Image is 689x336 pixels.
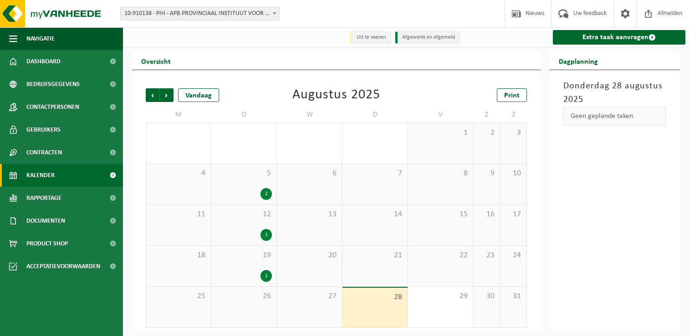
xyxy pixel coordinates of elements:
[146,88,159,102] span: Vorige
[350,31,391,44] li: Uit te voeren
[151,209,206,219] span: 11
[474,107,500,123] td: Z
[478,209,495,219] span: 16
[26,255,100,278] span: Acceptatievoorwaarden
[505,250,522,260] span: 24
[342,107,408,123] td: D
[281,209,337,219] span: 13
[26,187,61,209] span: Rapportage
[281,291,337,301] span: 27
[277,107,342,123] td: W
[281,250,337,260] span: 20
[478,250,495,260] span: 23
[347,292,403,302] span: 28
[260,229,272,241] div: 1
[260,270,272,282] div: 1
[216,250,272,260] span: 19
[505,168,522,178] span: 10
[347,168,403,178] span: 7
[281,168,337,178] span: 6
[478,168,495,178] span: 9
[550,52,607,70] h2: Dagplanning
[151,168,206,178] span: 4
[413,209,469,219] span: 15
[260,188,272,200] div: 2
[151,250,206,260] span: 18
[120,7,280,20] span: 10-910138 - PIH - APB PROVINCIAAL INSTITUUT VOOR HYGIENE - ANTWERPEN
[292,88,380,102] div: Augustus 2025
[160,88,174,102] span: Volgende
[26,209,65,232] span: Documenten
[504,92,520,99] span: Print
[216,291,272,301] span: 26
[395,31,460,44] li: Afgewerkt en afgemeld
[26,73,80,96] span: Bedrijfsgegevens
[26,118,61,141] span: Gebruikers
[26,27,55,50] span: Navigatie
[146,107,211,123] td: M
[347,209,403,219] span: 14
[26,96,79,118] span: Contactpersonen
[26,141,62,164] span: Contracten
[563,79,666,107] h3: Donderdag 28 augustus 2025
[478,291,495,301] span: 30
[505,291,522,301] span: 31
[505,209,522,219] span: 17
[211,107,277,123] td: D
[216,209,272,219] span: 12
[505,128,522,138] span: 3
[151,291,206,301] span: 25
[563,107,666,126] div: Geen geplande taken
[497,88,527,102] a: Print
[553,30,685,45] a: Extra taak aanvragen
[500,107,527,123] td: Z
[413,168,469,178] span: 8
[26,232,68,255] span: Product Shop
[216,168,272,178] span: 5
[26,50,61,73] span: Dashboard
[121,7,279,20] span: 10-910138 - PIH - APB PROVINCIAAL INSTITUUT VOOR HYGIENE - ANTWERPEN
[408,107,474,123] td: V
[413,291,469,301] span: 29
[413,250,469,260] span: 22
[478,128,495,138] span: 2
[347,250,403,260] span: 21
[26,164,55,187] span: Kalender
[178,88,219,102] div: Vandaag
[132,52,180,70] h2: Overzicht
[413,128,469,138] span: 1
